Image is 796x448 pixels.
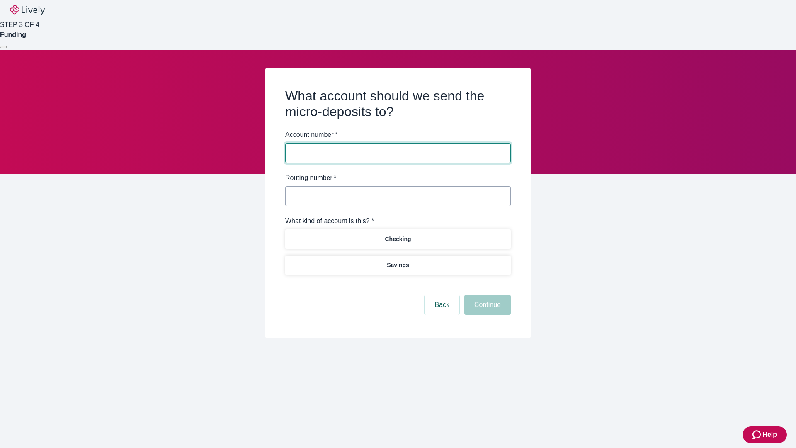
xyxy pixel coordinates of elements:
[743,426,787,443] button: Zendesk support iconHelp
[10,5,45,15] img: Lively
[387,261,409,270] p: Savings
[285,88,511,120] h2: What account should we send the micro-deposits to?
[285,229,511,249] button: Checking
[752,430,762,440] svg: Zendesk support icon
[285,173,336,183] label: Routing number
[285,256,511,275] button: Savings
[285,216,374,226] label: What kind of account is this? *
[762,430,777,440] span: Help
[385,235,411,243] p: Checking
[425,295,459,315] button: Back
[285,130,337,140] label: Account number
